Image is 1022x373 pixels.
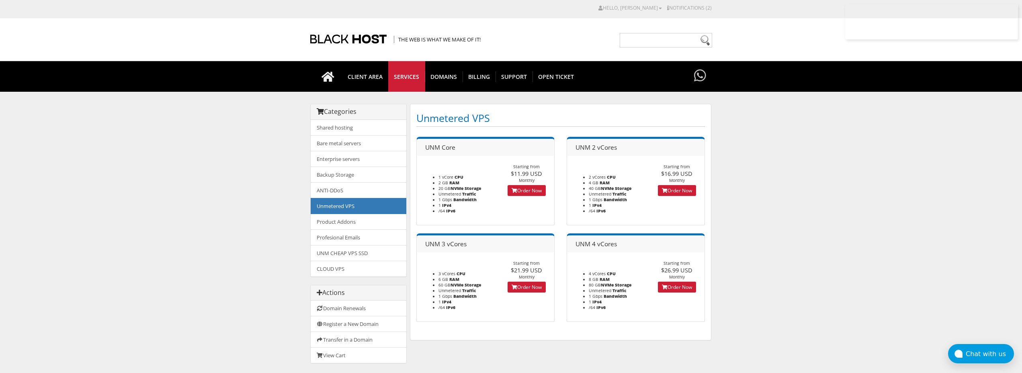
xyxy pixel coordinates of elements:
[442,299,451,305] b: IPv4
[438,180,448,185] span: 2 GB
[692,61,708,91] a: Have questions?
[604,197,627,202] b: Bandwidth
[596,208,606,214] b: IPv6
[311,332,406,348] a: Transfer in a Domain
[311,214,406,230] a: Product Addons
[438,191,461,197] span: Unmetered
[311,135,406,151] a: Bare metal servers
[313,61,342,92] a: Go to homepage
[511,266,542,274] span: $21.99 USD
[311,261,406,276] a: CLOUD VPS
[449,180,459,185] b: RAM
[649,260,705,280] div: Starting from Monthly
[465,282,481,288] b: Storage
[592,299,602,305] b: IPv4
[604,293,627,299] b: Bandwidth
[658,185,696,196] a: Order Now
[311,229,406,245] a: Profesional Emails
[388,71,425,82] span: SERVICES
[311,245,406,261] a: UNM CHEAP VPS SSD
[311,347,406,363] a: View Cart
[438,197,452,202] span: 1 Gbps
[496,71,533,82] span: Support
[455,174,463,180] b: CPU
[457,271,465,276] b: CPU
[438,208,445,214] span: /64
[596,305,606,310] b: IPv6
[589,185,614,191] span: 40 GB
[463,71,496,82] span: Billing
[388,61,425,92] a: SERVICES
[589,293,602,299] span: 1 Gbps
[453,293,477,299] b: Bandwidth
[620,33,712,47] input: Need help?
[438,185,463,191] span: 20 GB
[317,289,400,297] h3: Actions
[442,202,451,208] b: IPv4
[317,108,400,115] h3: Categories
[438,202,441,208] span: 1
[601,282,614,288] b: NVMe
[462,191,476,197] b: Traffic
[533,61,580,92] a: Open Ticket
[438,305,445,310] span: /64
[511,169,542,177] span: $11.99 USD
[589,191,611,197] span: Unmetered
[600,276,610,282] b: RAM
[438,271,455,276] span: 3 vCores
[589,197,602,202] span: 1 Gbps
[649,164,705,183] div: Starting from Monthly
[425,143,455,152] span: UNM Core
[576,239,617,248] span: UNM 4 vCores
[589,208,595,214] span: /64
[446,305,455,310] b: IPv6
[311,167,406,183] a: Backup Storage
[311,182,406,198] a: ANTI-DDoS
[311,198,406,214] a: Unmetered VPS
[451,185,463,191] b: NVMe
[661,266,692,274] span: $26.99 USD
[589,180,598,185] span: 4 GB
[589,288,611,293] span: Unmetered
[438,299,441,305] span: 1
[612,288,627,293] b: Traffic
[394,36,481,43] span: The Web is what we make of it!
[438,276,448,282] span: 6 GB
[533,71,580,82] span: Open Ticket
[449,276,459,282] b: RAM
[453,197,477,202] b: Bandwidth
[311,301,406,316] a: Domain Renewals
[438,174,453,180] span: 1 vCore
[589,271,606,276] span: 4 vCores
[425,71,463,82] span: Domains
[658,282,696,293] a: Order Now
[589,174,606,180] span: 2 vCores
[342,61,389,92] a: CLIENT AREA
[311,120,406,136] a: Shared hosting
[612,191,627,197] b: Traffic
[607,174,616,180] b: CPU
[667,4,712,11] a: Notifications (2)
[600,180,610,185] b: RAM
[465,185,481,191] b: Storage
[508,185,546,196] a: Order Now
[661,169,692,177] span: $16.99 USD
[589,305,595,310] span: /64
[425,61,463,92] a: Domains
[615,282,631,288] b: Storage
[425,239,467,248] span: UNM 3 vCores
[438,282,463,288] span: 60 GB
[966,350,1014,358] div: Chat with us
[462,288,476,293] b: Traffic
[589,282,614,288] span: 80 GB
[463,61,496,92] a: Billing
[311,316,406,332] a: Register a New Domain
[948,344,1014,363] button: Chat with us
[311,151,406,167] a: Enterprise servers
[496,61,533,92] a: Support
[438,288,461,293] span: Unmetered
[446,208,455,214] b: IPv6
[598,4,662,11] a: Hello, [PERSON_NAME]
[342,71,389,82] span: CLIENT AREA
